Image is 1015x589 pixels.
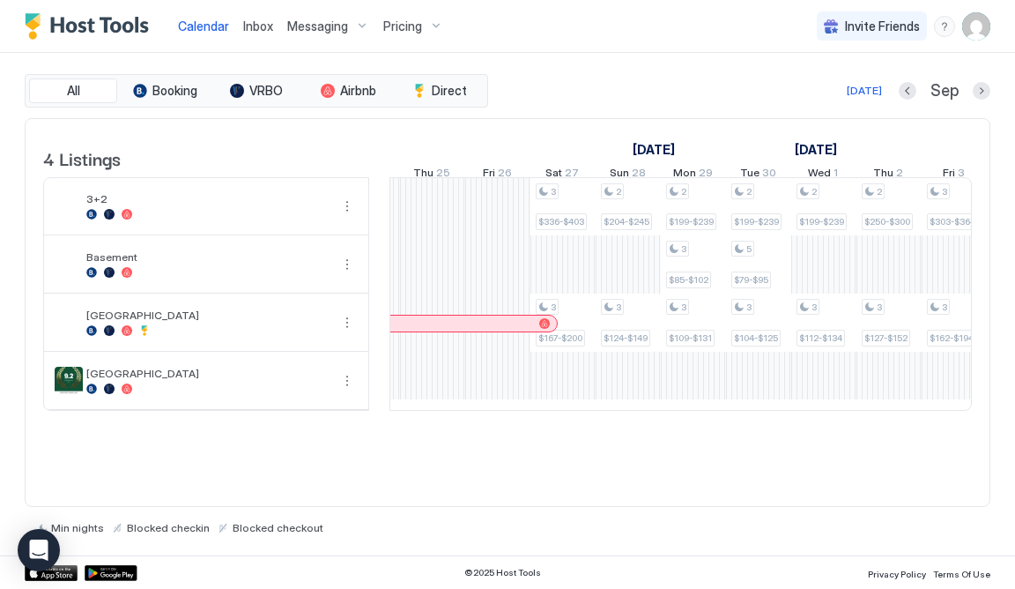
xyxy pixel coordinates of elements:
a: October 1, 2025 [790,137,841,162]
span: 29 [699,166,713,184]
div: menu [337,254,358,275]
div: menu [337,312,358,333]
button: More options [337,312,358,333]
span: Fri [483,166,495,184]
span: Min nights [51,521,104,534]
a: Terms Of Use [933,563,990,582]
span: $104-$125 [734,332,778,344]
span: Sep [930,81,959,101]
a: September 27, 2025 [541,162,583,188]
div: tab-group [25,74,488,108]
span: 2 [896,166,903,184]
span: Mon [673,166,696,184]
span: 27 [565,166,579,184]
button: More options [337,370,358,391]
span: 4 Listings [43,145,121,171]
span: $336-$403 [538,216,584,227]
span: Inbox [243,19,273,34]
span: 2 [811,186,817,198]
span: $85-$102 [669,274,708,286]
a: October 3, 2025 [938,162,969,188]
span: 3 [746,302,752,313]
span: 30 [762,166,776,184]
div: menu [337,370,358,391]
span: Terms Of Use [933,569,990,579]
span: $162-$194 [930,332,974,344]
span: Sat [545,166,562,184]
button: Next month [973,82,990,100]
div: menu [337,196,358,217]
span: 2 [746,186,752,198]
span: Fri [943,166,955,184]
span: Invite Friends [845,19,920,34]
a: September 26, 2025 [478,162,516,188]
span: $303-$364 [930,216,975,227]
a: Calendar [178,17,229,35]
span: 3 [681,302,686,313]
span: $204-$245 [604,216,649,227]
span: VRBO [249,83,283,99]
div: Host Tools Logo [25,13,157,40]
span: 3 [551,302,556,313]
span: $199-$239 [669,216,714,227]
span: 1 [833,166,838,184]
span: $250-$300 [864,216,910,227]
span: Tue [740,166,759,184]
span: $109-$131 [669,332,712,344]
span: 2 [681,186,686,198]
a: September 30, 2025 [736,162,781,188]
button: VRBO [212,78,300,103]
span: $79-$95 [734,274,768,286]
div: listing image [55,250,83,279]
a: Inbox [243,17,273,35]
span: 3 [811,302,817,313]
a: Privacy Policy [868,563,926,582]
span: 3 [616,302,621,313]
button: Direct [396,78,484,103]
a: September 25, 2025 [409,162,455,188]
span: [GEOGRAPHIC_DATA] [86,309,330,322]
a: App Store [25,565,78,581]
span: $199-$239 [799,216,844,227]
button: Airbnb [304,78,392,103]
div: User profile [962,12,990,41]
span: 2 [877,186,882,198]
span: Basement [86,250,330,264]
span: 3+2 [86,192,330,205]
span: $112-$134 [799,332,842,344]
a: October 1, 2025 [804,162,842,188]
span: Airbnb [340,83,376,99]
div: listing image [55,309,83,337]
span: Direct [432,83,467,99]
span: Messaging [287,19,348,34]
button: Previous month [899,82,916,100]
span: Booking [152,83,197,99]
div: [DATE] [847,83,882,99]
span: 3 [681,243,686,255]
a: Google Play Store [85,565,137,581]
span: 26 [498,166,512,184]
span: $127-$152 [864,332,908,344]
span: Thu [873,166,893,184]
span: Thu [413,166,433,184]
a: October 2, 2025 [869,162,908,188]
span: All [67,83,80,99]
span: Blocked checkout [233,521,323,534]
span: 2 [616,186,621,198]
div: menu [934,16,955,37]
span: 3 [877,302,882,313]
span: 3 [551,186,556,198]
span: Calendar [178,19,229,34]
div: Open Intercom Messenger [18,529,60,571]
span: $199-$239 [734,216,779,227]
div: listing image [55,192,83,220]
a: September 28, 2025 [605,162,650,188]
a: September 29, 2025 [669,162,717,188]
span: Blocked checkin [127,521,210,534]
span: Pricing [383,19,422,34]
span: © 2025 Host Tools [464,567,541,578]
span: 3 [958,166,965,184]
span: 5 [746,243,752,255]
button: Booking [121,78,209,103]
